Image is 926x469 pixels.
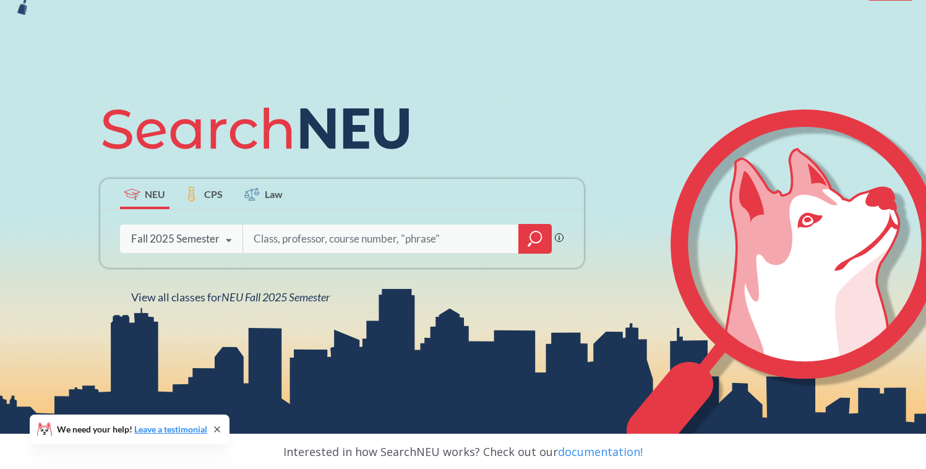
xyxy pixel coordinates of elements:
input: Class, professor, course number, "phrase" [252,226,510,252]
span: View all classes for [131,290,330,304]
div: magnifying glass [518,224,552,254]
div: Fall 2025 Semester [131,232,220,246]
a: documentation! [558,444,643,459]
span: CPS [204,187,223,201]
a: Leave a testimonial [134,424,207,434]
svg: magnifying glass [528,230,542,247]
span: NEU [145,187,165,201]
span: NEU Fall 2025 Semester [221,290,330,304]
span: Law [265,187,283,201]
span: We need your help! [57,425,207,434]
